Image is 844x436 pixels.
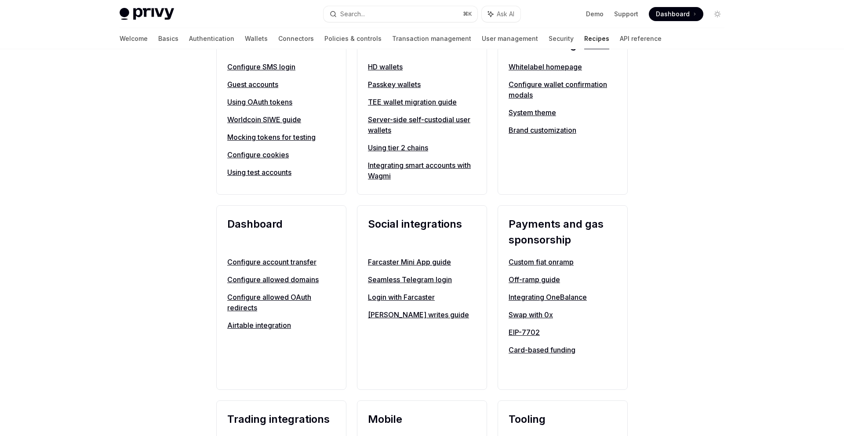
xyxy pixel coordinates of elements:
[120,28,148,49] a: Welcome
[368,142,476,153] a: Using tier 2 chains
[324,28,382,49] a: Policies & controls
[227,62,335,72] a: Configure SMS login
[158,28,178,49] a: Basics
[227,97,335,107] a: Using OAuth tokens
[227,292,335,313] a: Configure allowed OAuth redirects
[324,6,477,22] button: Search...⌘K
[509,257,617,267] a: Custom fiat onramp
[227,320,335,331] a: Airtable integration
[120,8,174,20] img: light logo
[509,274,617,285] a: Off-ramp guide
[245,28,268,49] a: Wallets
[227,167,335,178] a: Using test accounts
[278,28,314,49] a: Connectors
[509,292,617,302] a: Integrating OneBalance
[710,7,724,21] button: Toggle dark mode
[368,62,476,72] a: HD wallets
[368,79,476,90] a: Passkey wallets
[368,114,476,135] a: Server-side self-custodial user wallets
[586,10,604,18] a: Demo
[614,10,638,18] a: Support
[509,309,617,320] a: Swap with 0x
[227,257,335,267] a: Configure account transfer
[368,160,476,181] a: Integrating smart accounts with Wagmi
[368,97,476,107] a: TEE wallet migration guide
[227,132,335,142] a: Mocking tokens for testing
[368,274,476,285] a: Seamless Telegram login
[368,257,476,267] a: Farcaster Mini App guide
[482,28,538,49] a: User management
[509,345,617,355] a: Card-based funding
[549,28,574,49] a: Security
[497,10,514,18] span: Ask AI
[227,274,335,285] a: Configure allowed domains
[620,28,662,49] a: API reference
[227,149,335,160] a: Configure cookies
[509,327,617,338] a: EIP-7702
[463,11,472,18] span: ⌘ K
[584,28,609,49] a: Recipes
[340,9,365,19] div: Search...
[392,28,471,49] a: Transaction management
[509,125,617,135] a: Brand customization
[227,114,335,125] a: Worldcoin SIWE guide
[649,7,703,21] a: Dashboard
[509,79,617,100] a: Configure wallet confirmation modals
[227,216,335,248] h2: Dashboard
[227,79,335,90] a: Guest accounts
[509,107,617,118] a: System theme
[368,292,476,302] a: Login with Farcaster
[509,62,617,72] a: Whitelabel homepage
[368,216,476,248] h2: Social integrations
[189,28,234,49] a: Authentication
[509,216,617,248] h2: Payments and gas sponsorship
[656,10,690,18] span: Dashboard
[368,309,476,320] a: [PERSON_NAME] writes guide
[482,6,520,22] button: Ask AI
